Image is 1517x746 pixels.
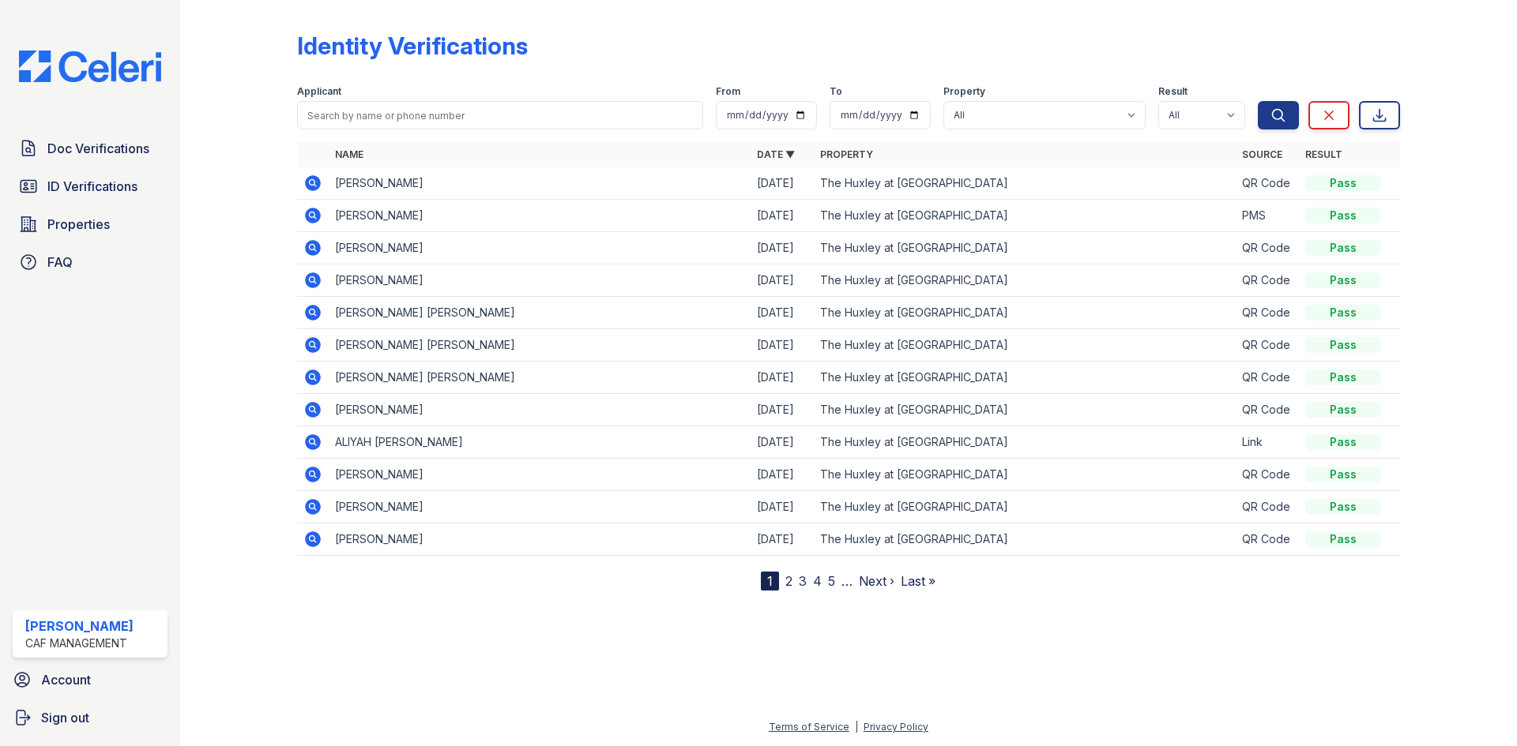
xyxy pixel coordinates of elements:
a: Sign out [6,702,174,733]
td: The Huxley at [GEOGRAPHIC_DATA] [814,200,1236,232]
div: Pass [1305,434,1381,450]
span: Account [41,670,91,689]
td: The Huxley at [GEOGRAPHIC_DATA] [814,459,1236,491]
td: [PERSON_NAME] [329,523,751,556]
span: ID Verifications [47,177,137,196]
td: QR Code [1236,362,1299,394]
td: [DATE] [751,426,814,459]
td: [DATE] [751,459,814,491]
td: QR Code [1236,264,1299,297]
td: The Huxley at [GEOGRAPHIC_DATA] [814,362,1236,394]
div: [PERSON_NAME] [25,617,134,635]
a: Properties [13,208,168,240]
td: QR Code [1236,167,1299,200]
div: Pass [1305,499,1381,515]
a: Next › [859,573,894,589]
div: | [855,721,858,733]
td: [PERSON_NAME] [329,394,751,426]
td: QR Code [1236,459,1299,491]
a: Date ▼ [757,148,795,160]
label: From [716,85,740,98]
td: [PERSON_NAME] [329,167,751,200]
td: [PERSON_NAME] [329,459,751,491]
td: QR Code [1236,297,1299,329]
td: [DATE] [751,362,814,394]
td: [PERSON_NAME] [PERSON_NAME] [329,362,751,394]
label: To [830,85,842,98]
td: PMS [1236,200,1299,232]
label: Applicant [297,85,341,98]
td: [DATE] [751,523,814,556]
td: [PERSON_NAME] [329,264,751,297]
td: [PERSON_NAME] [PERSON_NAME] [329,329,751,362]
span: FAQ [47,253,73,272]
a: Last » [901,573,935,589]
div: Identity Verifications [297,32,528,60]
span: Properties [47,215,110,234]
td: [DATE] [751,297,814,329]
div: CAF Management [25,635,134,651]
div: Pass [1305,175,1381,191]
a: Account [6,664,174,695]
div: Pass [1305,305,1381,321]
td: [PERSON_NAME] [329,200,751,232]
label: Property [943,85,985,98]
a: 2 [785,573,792,589]
div: 1 [761,572,779,590]
a: Name [335,148,363,160]
div: Pass [1305,240,1381,256]
td: The Huxley at [GEOGRAPHIC_DATA] [814,232,1236,264]
a: 3 [799,573,807,589]
div: Pass [1305,337,1381,353]
td: QR Code [1236,232,1299,264]
span: … [841,572,853,590]
td: [DATE] [751,167,814,200]
div: Pass [1305,208,1381,223]
td: [DATE] [751,329,814,362]
td: QR Code [1236,394,1299,426]
td: The Huxley at [GEOGRAPHIC_DATA] [814,394,1236,426]
a: Privacy Policy [864,721,928,733]
td: The Huxley at [GEOGRAPHIC_DATA] [814,491,1236,523]
div: Pass [1305,531,1381,547]
a: Terms of Service [769,721,849,733]
td: The Huxley at [GEOGRAPHIC_DATA] [814,167,1236,200]
a: Result [1305,148,1342,160]
td: [PERSON_NAME] [PERSON_NAME] [329,297,751,329]
td: [PERSON_NAME] [329,232,751,264]
td: [DATE] [751,264,814,297]
a: FAQ [13,246,168,278]
td: The Huxley at [GEOGRAPHIC_DATA] [814,297,1236,329]
div: Pass [1305,467,1381,482]
td: [DATE] [751,200,814,232]
td: Link [1236,426,1299,459]
a: Source [1242,148,1282,160]
div: Pass [1305,272,1381,288]
td: [DATE] [751,491,814,523]
td: The Huxley at [GEOGRAPHIC_DATA] [814,523,1236,556]
td: The Huxley at [GEOGRAPHIC_DATA] [814,264,1236,297]
div: Pass [1305,369,1381,385]
img: CE_Logo_Blue-a8612792a0a2168367f1c8372b55b34899dd931a85d93a1a3d3e32e68fde9ad4.png [6,51,174,82]
td: QR Code [1236,491,1299,523]
td: ALIYAH [PERSON_NAME] [329,426,751,459]
a: Doc Verifications [13,133,168,164]
a: Property [820,148,873,160]
span: Doc Verifications [47,139,149,158]
a: ID Verifications [13,171,168,202]
td: [PERSON_NAME] [329,491,751,523]
a: 4 [813,573,822,589]
td: QR Code [1236,523,1299,556]
a: 5 [828,573,835,589]
td: The Huxley at [GEOGRAPHIC_DATA] [814,426,1236,459]
span: Sign out [41,708,89,727]
div: Pass [1305,402,1381,418]
td: [DATE] [751,394,814,426]
td: The Huxley at [GEOGRAPHIC_DATA] [814,329,1236,362]
label: Result [1158,85,1188,98]
td: QR Code [1236,329,1299,362]
input: Search by name or phone number [297,101,703,129]
td: [DATE] [751,232,814,264]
